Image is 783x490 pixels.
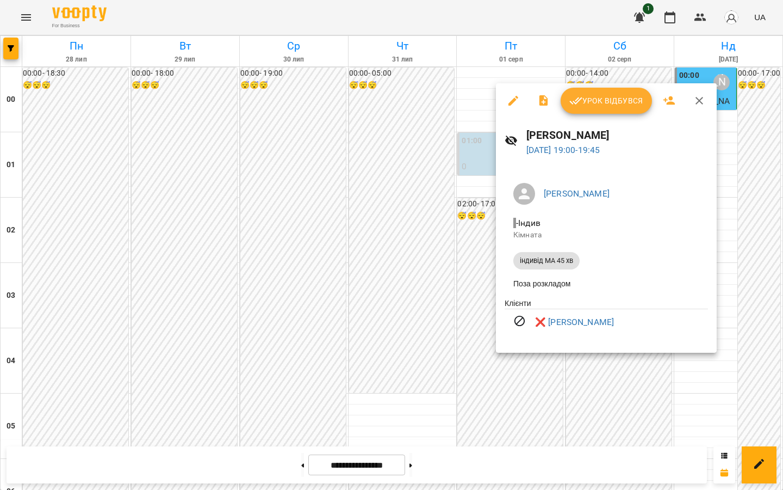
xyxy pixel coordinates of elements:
p: Кімната [513,230,699,241]
ul: Клієнти [505,298,708,340]
span: - Індив [513,218,543,228]
a: [DATE] 19:00-19:45 [526,145,600,155]
li: Поза розкладом [505,274,708,293]
span: індивід МА 45 хв [513,256,580,266]
svg: Візит скасовано [513,315,526,328]
a: [PERSON_NAME] [544,188,610,199]
span: Урок відбувся [569,94,643,107]
button: Урок відбувся [561,88,652,114]
a: ❌ [PERSON_NAME] [535,316,614,329]
h6: [PERSON_NAME] [526,127,708,144]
